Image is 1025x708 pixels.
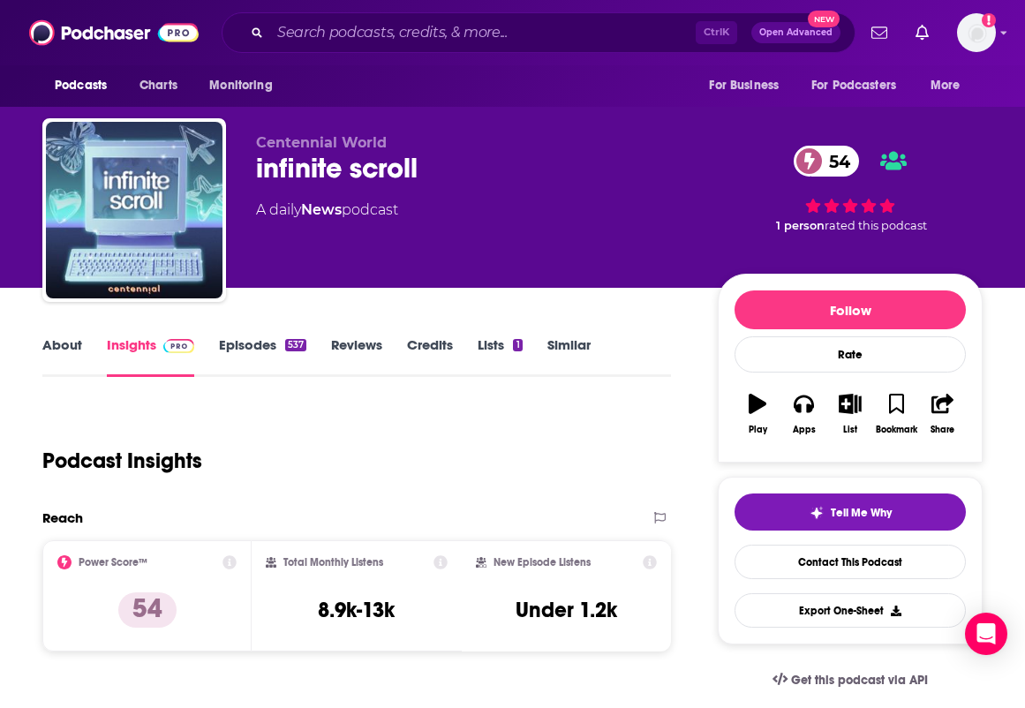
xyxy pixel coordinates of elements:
img: infinite scroll [46,122,222,298]
button: Bookmark [873,382,919,446]
div: Play [749,425,767,435]
button: open menu [197,69,295,102]
button: Show profile menu [957,13,996,52]
span: Monitoring [209,73,272,98]
div: List [843,425,857,435]
h1: Podcast Insights [42,448,202,474]
span: rated this podcast [825,219,927,232]
span: Get this podcast via API [791,673,928,688]
p: 54 [118,592,177,628]
span: For Business [709,73,779,98]
span: For Podcasters [811,73,896,98]
a: Reviews [331,336,382,377]
h2: Total Monthly Listens [283,556,383,569]
a: Episodes537 [219,336,306,377]
a: Charts [128,69,188,102]
div: 1 [513,339,522,351]
a: Credits [407,336,453,377]
div: Share [931,425,954,435]
a: Contact This Podcast [735,545,966,579]
button: Apps [780,382,826,446]
span: Tell Me Why [831,506,892,520]
button: Follow [735,290,966,329]
div: Search podcasts, credits, & more... [222,12,855,53]
h3: Under 1.2k [516,597,617,623]
span: Centennial World [256,134,387,151]
div: A daily podcast [256,200,398,221]
span: Ctrl K [696,21,737,44]
h2: New Episode Listens [494,556,591,569]
a: Similar [547,336,591,377]
img: Podchaser Pro [163,339,194,353]
button: Play [735,382,780,446]
span: More [931,73,961,98]
button: open menu [800,69,922,102]
button: Export One-Sheet [735,593,966,628]
img: User Profile [957,13,996,52]
span: 54 [811,146,859,177]
div: 537 [285,339,306,351]
span: 1 person [776,219,825,232]
button: open menu [697,69,801,102]
a: Show notifications dropdown [908,18,936,48]
div: 54 1 personrated this podcast [718,134,983,244]
div: Rate [735,336,966,373]
a: About [42,336,82,377]
button: open menu [42,69,130,102]
a: InsightsPodchaser Pro [107,336,194,377]
span: Open Advanced [759,28,833,37]
span: Charts [139,73,177,98]
h3: 8.9k-13k [318,597,395,623]
div: Apps [793,425,816,435]
h2: Power Score™ [79,556,147,569]
img: Podchaser - Follow, Share and Rate Podcasts [29,16,199,49]
button: open menu [918,69,983,102]
svg: Add a profile image [982,13,996,27]
a: Get this podcast via API [758,659,942,702]
button: List [827,382,873,446]
a: News [301,201,342,218]
span: Podcasts [55,73,107,98]
span: New [808,11,840,27]
div: Open Intercom Messenger [965,613,1007,655]
h2: Reach [42,509,83,526]
div: Bookmark [876,425,917,435]
button: Share [920,382,966,446]
button: Open AdvancedNew [751,22,840,43]
span: Logged in as vjacobi [957,13,996,52]
a: 54 [794,146,859,177]
a: Lists1 [478,336,522,377]
a: Show notifications dropdown [864,18,894,48]
img: tell me why sparkle [810,506,824,520]
input: Search podcasts, credits, & more... [270,19,696,47]
button: tell me why sparkleTell Me Why [735,493,966,531]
